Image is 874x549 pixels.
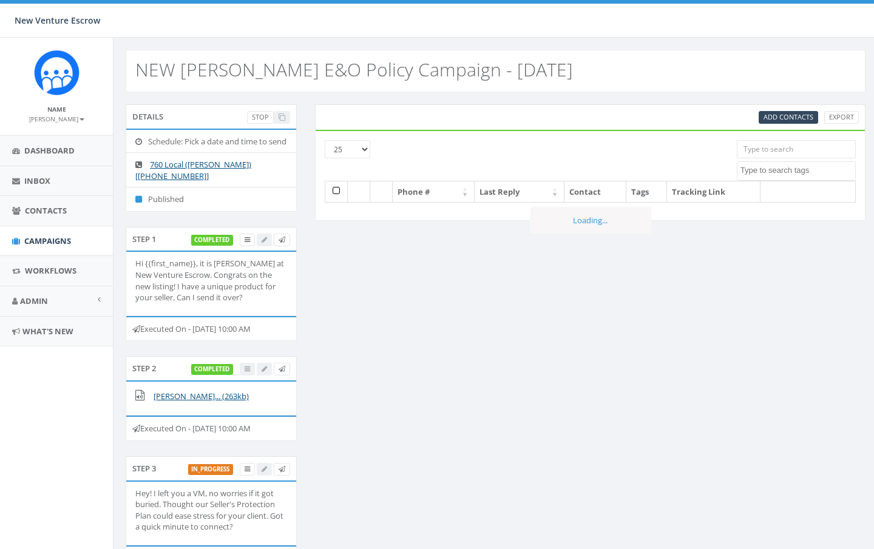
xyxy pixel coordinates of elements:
[126,130,296,153] li: Schedule: Pick a date and time to send
[824,111,859,124] a: Export
[393,181,475,203] th: Phone #
[126,316,297,342] div: Executed On - [DATE] 10:00 AM
[759,111,818,124] a: Add Contacts
[279,464,285,473] span: Send Test Message
[475,181,564,203] th: Last Reply
[24,145,75,156] span: Dashboard
[135,159,251,181] a: 760 Local ([PERSON_NAME]) [[PHONE_NUMBER]]
[737,140,856,158] input: Type to search
[667,181,761,203] th: Tracking Link
[279,364,285,373] span: Send Test Message
[25,265,76,276] span: Workflows
[245,235,250,244] span: View Campaign Delivery Statistics
[29,115,84,123] small: [PERSON_NAME]
[126,356,297,380] div: Step 2
[126,456,297,480] div: Step 3
[764,112,813,121] span: Add Contacts
[15,15,100,26] span: New Venture Escrow
[764,112,813,121] span: CSV files only
[564,181,626,203] th: Contact
[126,104,297,129] div: Details
[25,205,67,216] span: Contacts
[154,391,249,402] a: [PERSON_NAME]... (263kb)
[34,50,80,95] img: Rally_Corp_Icon_1.png
[47,105,66,113] small: Name
[188,464,234,475] label: in_progress
[135,138,148,146] i: Schedule: Pick a date and time to send
[191,364,234,375] label: completed
[279,235,285,244] span: Send Test Message
[135,59,573,79] h2: NEW [PERSON_NAME] E&O Policy Campaign - [DATE]
[126,227,297,251] div: Step 1
[245,464,250,473] span: View Campaign Delivery Statistics
[126,416,297,441] div: Executed On - [DATE] 10:00 AM
[530,207,651,234] div: Loading...
[29,113,84,124] a: [PERSON_NAME]
[626,181,667,203] th: Tags
[135,258,287,303] p: Hi {{first_name}}, it is [PERSON_NAME] at New Venture Escrow. Congrats on the new listing! I have...
[135,195,148,203] i: Published
[20,295,48,306] span: Admin
[191,235,234,246] label: completed
[247,111,274,124] a: Stop
[24,175,50,186] span: Inbox
[126,187,296,211] li: Published
[740,165,855,176] textarea: Search
[22,326,73,337] span: What's New
[24,235,71,246] span: Campaigns
[135,488,287,533] p: Hey! I left you a VM, no worries if it got buried. Thought our Seller's Protection Plan could eas...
